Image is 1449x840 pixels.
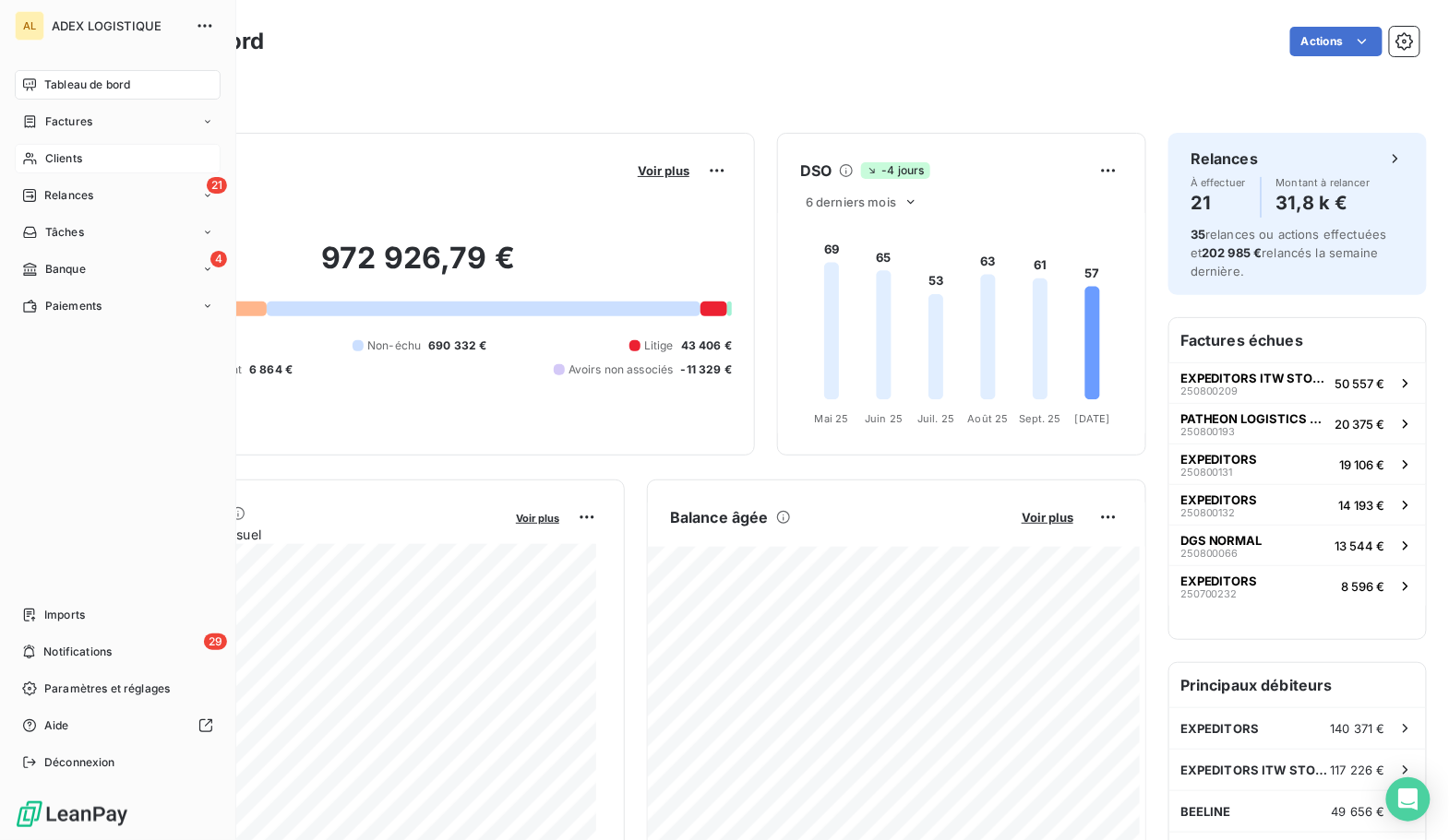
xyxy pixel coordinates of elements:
span: À effectuer [1191,177,1246,188]
span: Chiffre d'affaires mensuel [104,525,503,544]
h6: Relances [1191,148,1258,170]
span: 250700232 [1180,588,1238,599]
button: Voir plus [510,509,565,526]
span: Non-échu [367,337,421,354]
h6: Balance âgée [670,506,769,528]
button: EXPEDITORS25080013119 106 € [1169,444,1426,484]
span: ADEX LOGISTIQUE [52,18,185,33]
button: Voir plus [632,162,695,179]
button: PATHEON LOGISTICS SWITZERLAND GMBH25080019320 375 € [1169,403,1426,444]
button: EXPEDITORS2507002328 596 € [1169,565,1426,606]
tspan: Juin 25 [865,413,903,426]
span: 21 [207,177,227,194]
span: Tâches [45,224,84,241]
span: 50 557 € [1335,376,1385,391]
tspan: Mai 25 [815,413,849,426]
span: 13 544 € [1335,538,1385,553]
img: Logo LeanPay [15,799,129,829]
span: 250800193 [1180,426,1236,437]
span: EXPEDITORS [1180,721,1260,736]
span: 6 864 € [249,361,293,378]
span: 8 596 € [1342,579,1385,594]
span: 19 106 € [1340,457,1385,472]
span: EXPEDITORS [1180,452,1258,467]
span: 250800209 [1180,385,1239,396]
button: EXPEDITORS ITW STOCKAGE25080020950 557 € [1169,362,1426,403]
span: 250800132 [1180,507,1236,518]
span: Voir plus [638,163,689,178]
button: EXPEDITORS25080013214 193 € [1169,484,1426,525]
span: Avoirs non associés [569,361,674,378]
span: Aide [44,717,69,734]
span: BEELINE [1180,804,1231,819]
h4: 31,8 k € [1276,188,1371,218]
span: 117 226 € [1331,763,1385,777]
tspan: Juil. 25 [917,413,954,426]
span: 49 656 € [1332,804,1385,819]
span: EXPEDITORS [1180,574,1258,588]
span: Banque [45,261,86,278]
span: -4 jours [861,162,929,179]
a: Aide [15,711,221,740]
span: DGS NORMAL [1180,533,1263,548]
span: EXPEDITORS ITW STOCKAGE [1180,371,1328,385]
span: Factures [45,113,92,130]
span: Notifications [43,644,112,660]
button: DGS NORMAL25080006613 544 € [1169,525,1426,565]
div: AL [15,11,44,41]
span: relances ou actions effectuées et relancés la semaine dernière. [1191,227,1387,278]
span: Montant à relancer [1276,177,1371,188]
span: 250800131 [1180,467,1233,478]
span: Voir plus [1022,510,1073,525]
span: 140 371 € [1331,721,1385,736]
span: PATHEON LOGISTICS SWITZERLAND GMBH [1180,411,1328,426]
tspan: Sept. 25 [1020,413,1061,426]
span: Déconnexion [44,754,115,771]
h6: Principaux débiteurs [1169,663,1426,707]
div: Open Intercom Messenger [1386,777,1431,822]
span: EXPEDITORS [1180,492,1258,507]
span: Paiements [45,298,102,314]
span: -11 329 € [681,361,732,378]
tspan: Août 25 [968,413,1009,426]
span: Clients [45,150,82,167]
tspan: [DATE] [1075,413,1110,426]
span: Tableau de bord [44,77,130,93]
span: 35 [1191,227,1205,242]
span: 202 985 € [1202,245,1262,260]
span: Imports [44,607,85,623]
button: Actions [1290,27,1383,56]
span: 29 [204,633,227,650]
span: Litige [644,337,674,354]
h6: Factures échues [1169,318,1426,362]
span: 690 332 € [428,337,486,354]
h4: 21 [1191,188,1246,218]
span: 43 406 € [681,337,732,354]
button: Voir plus [1016,509,1079,526]
span: Relances [44,187,93,204]
span: Paramètres et réglages [44,680,170,697]
span: Voir plus [516,512,559,525]
span: 20 375 € [1335,417,1385,432]
span: 4 [210,251,227,267]
span: 6 derniers mois [806,195,896,209]
span: 14 193 € [1339,498,1385,513]
h2: 972 926,79 € [104,240,732,295]
span: 250800066 [1180,548,1239,559]
span: EXPEDITORS ITW STOCKAGE [1180,763,1331,777]
h6: DSO [800,160,832,182]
